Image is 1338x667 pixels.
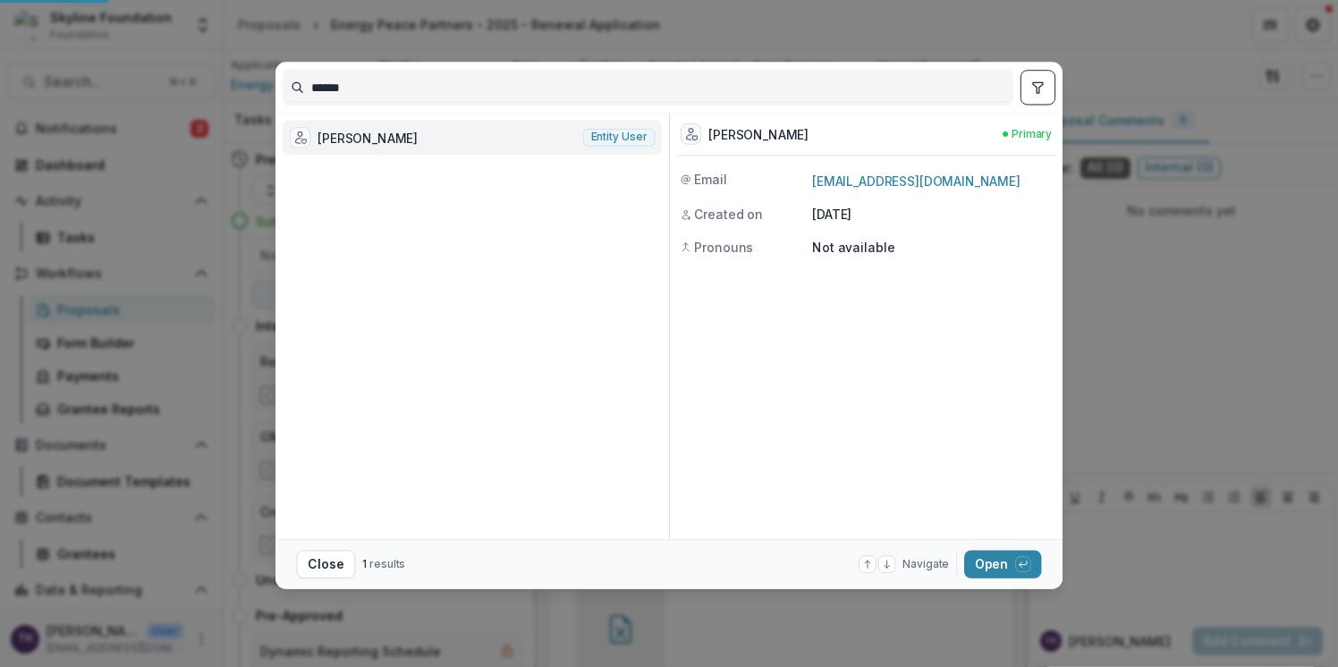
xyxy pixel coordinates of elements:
[297,550,356,578] button: Close
[369,557,405,570] span: results
[1020,70,1055,105] button: toggle filters
[812,205,1052,224] p: [DATE]
[902,556,949,572] span: Navigate
[318,129,418,148] div: [PERSON_NAME]
[708,125,809,144] div: [PERSON_NAME]
[694,170,726,189] span: Email
[694,238,753,257] span: Pronouns
[964,550,1041,578] button: Open
[812,238,1052,257] p: Not available
[812,173,1020,189] a: [EMAIL_ADDRESS][DOMAIN_NAME]
[362,557,367,570] span: 1
[591,131,648,143] span: Entity user
[1012,126,1052,142] span: Primary
[694,205,763,224] span: Created on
